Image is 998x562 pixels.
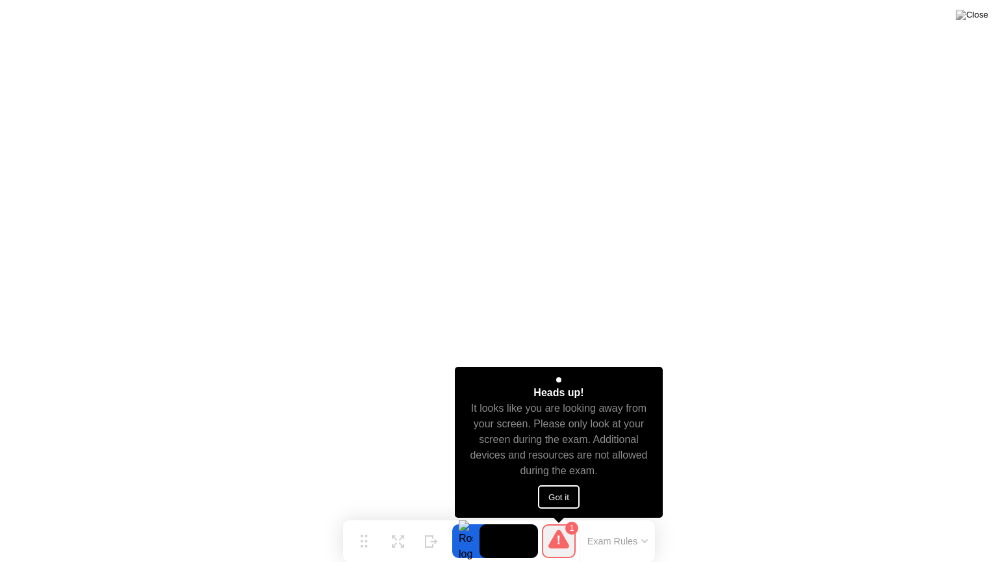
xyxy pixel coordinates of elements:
div: 1 [565,522,578,535]
button: Exam Rules [583,535,652,547]
div: It looks like you are looking away from your screen. Please only look at your screen during the e... [467,401,652,479]
div: Heads up! [533,385,583,401]
img: Close [956,10,988,20]
button: Got it [538,485,580,509]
